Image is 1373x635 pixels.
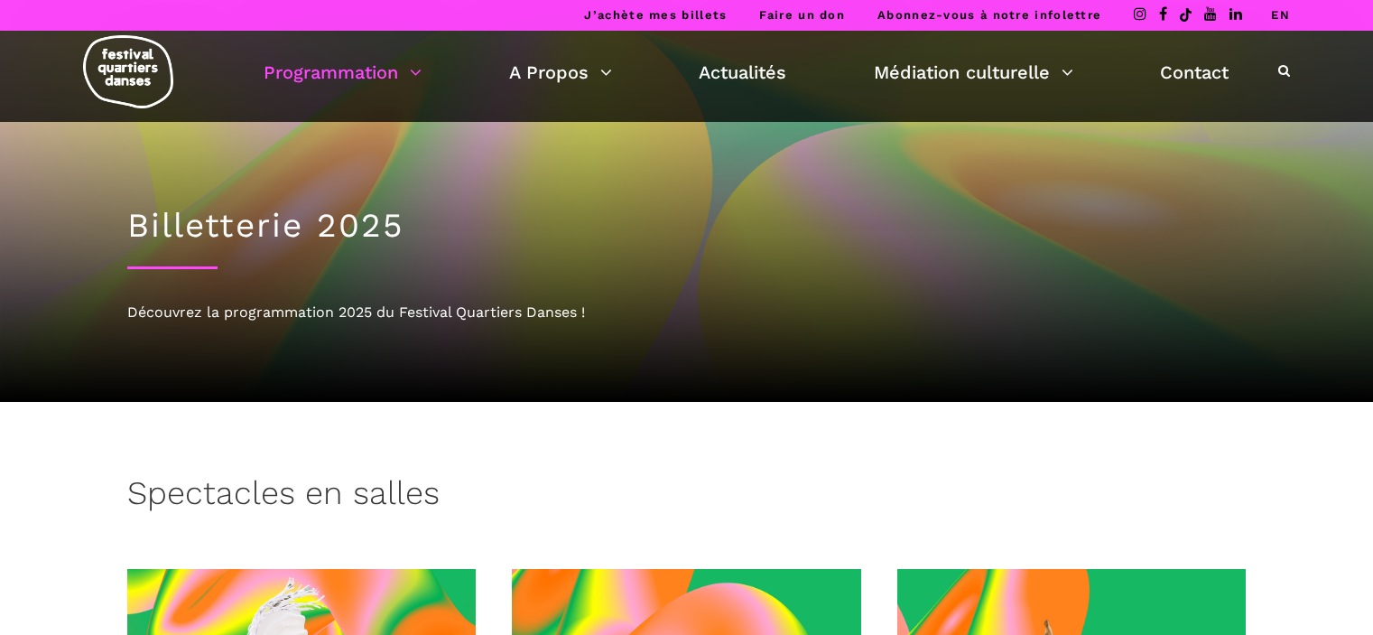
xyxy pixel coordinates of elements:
[127,301,1247,324] div: Découvrez la programmation 2025 du Festival Quartiers Danses !
[759,8,845,22] a: Faire un don
[584,8,727,22] a: J’achète mes billets
[1160,57,1229,88] a: Contact
[127,474,440,519] h3: Spectacles en salles
[874,57,1073,88] a: Médiation culturelle
[264,57,422,88] a: Programmation
[1271,8,1290,22] a: EN
[83,35,173,108] img: logo-fqd-med
[127,206,1247,246] h1: Billetterie 2025
[509,57,612,88] a: A Propos
[877,8,1101,22] a: Abonnez-vous à notre infolettre
[699,57,786,88] a: Actualités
